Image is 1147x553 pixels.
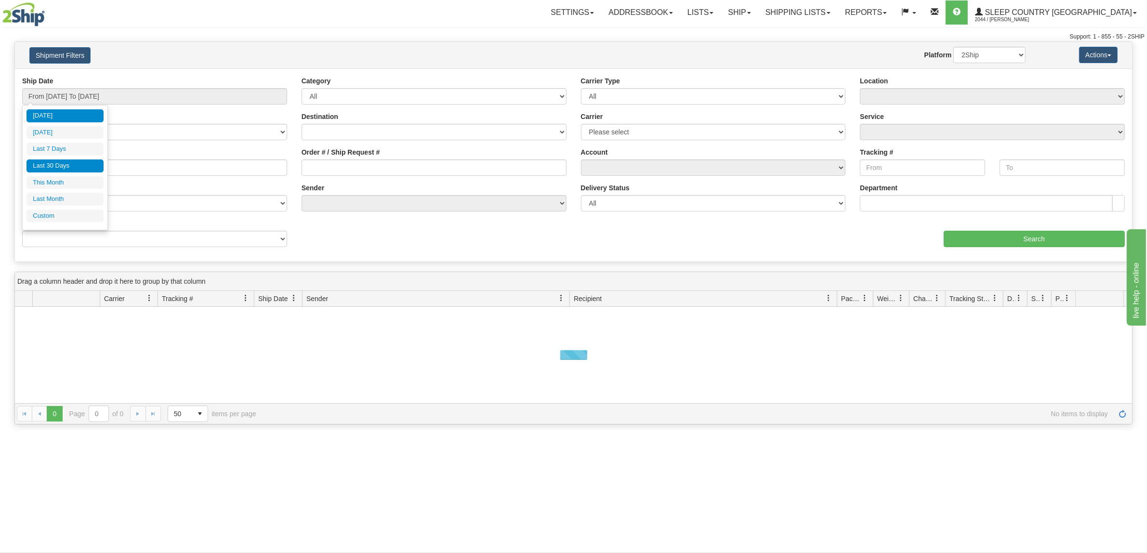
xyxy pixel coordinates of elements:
[168,406,256,422] span: items per page
[581,76,620,86] label: Carrier Type
[22,76,53,86] label: Ship Date
[1011,290,1027,306] a: Delivery Status filter column settings
[26,176,104,189] li: This Month
[913,294,934,303] span: Charge
[574,294,602,303] span: Recipient
[69,406,124,422] span: Page of 0
[162,294,193,303] span: Tracking #
[601,0,680,25] a: Addressbook
[924,50,952,60] label: Platform
[553,290,569,306] a: Sender filter column settings
[26,143,104,156] li: Last 7 Days
[258,294,288,303] span: Ship Date
[192,406,208,421] span: select
[975,15,1047,25] span: 2044 / [PERSON_NAME]
[26,109,104,122] li: [DATE]
[26,193,104,206] li: Last Month
[47,406,62,421] span: Page 0
[270,410,1108,418] span: No items to display
[841,294,861,303] span: Packages
[1055,294,1064,303] span: Pickup Status
[1059,290,1075,306] a: Pickup Status filter column settings
[968,0,1144,25] a: Sleep Country [GEOGRAPHIC_DATA] 2044 / [PERSON_NAME]
[168,406,208,422] span: Page sizes drop down
[302,183,324,193] label: Sender
[26,126,104,139] li: [DATE]
[721,0,758,25] a: Ship
[838,0,894,25] a: Reports
[302,76,331,86] label: Category
[877,294,897,303] span: Weight
[860,76,888,86] label: Location
[29,47,91,64] button: Shipment Filters
[581,112,603,121] label: Carrier
[26,159,104,172] li: Last 30 Days
[7,6,89,17] div: live help - online
[306,294,328,303] span: Sender
[987,290,1003,306] a: Tracking Status filter column settings
[302,112,338,121] label: Destination
[26,210,104,223] li: Custom
[302,147,380,157] label: Order # / Ship Request #
[286,290,302,306] a: Ship Date filter column settings
[1115,406,1130,421] a: Refresh
[2,33,1145,41] div: Support: 1 - 855 - 55 - 2SHIP
[1035,290,1051,306] a: Shipment Issues filter column settings
[141,290,158,306] a: Carrier filter column settings
[1125,227,1146,326] iframe: chat widget
[860,183,897,193] label: Department
[857,290,873,306] a: Packages filter column settings
[860,112,884,121] label: Service
[893,290,909,306] a: Weight filter column settings
[174,409,186,419] span: 50
[944,231,1125,247] input: Search
[983,8,1132,16] span: Sleep Country [GEOGRAPHIC_DATA]
[581,147,608,157] label: Account
[237,290,254,306] a: Tracking # filter column settings
[1007,294,1015,303] span: Delivery Status
[543,0,601,25] a: Settings
[860,147,893,157] label: Tracking #
[1079,47,1118,63] button: Actions
[581,183,630,193] label: Delivery Status
[2,2,45,26] img: logo2044.jpg
[680,0,721,25] a: Lists
[1031,294,1040,303] span: Shipment Issues
[929,290,945,306] a: Charge filter column settings
[758,0,838,25] a: Shipping lists
[860,159,985,176] input: From
[104,294,125,303] span: Carrier
[1000,159,1125,176] input: To
[15,272,1132,291] div: grid grouping header
[820,290,837,306] a: Recipient filter column settings
[949,294,991,303] span: Tracking Status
